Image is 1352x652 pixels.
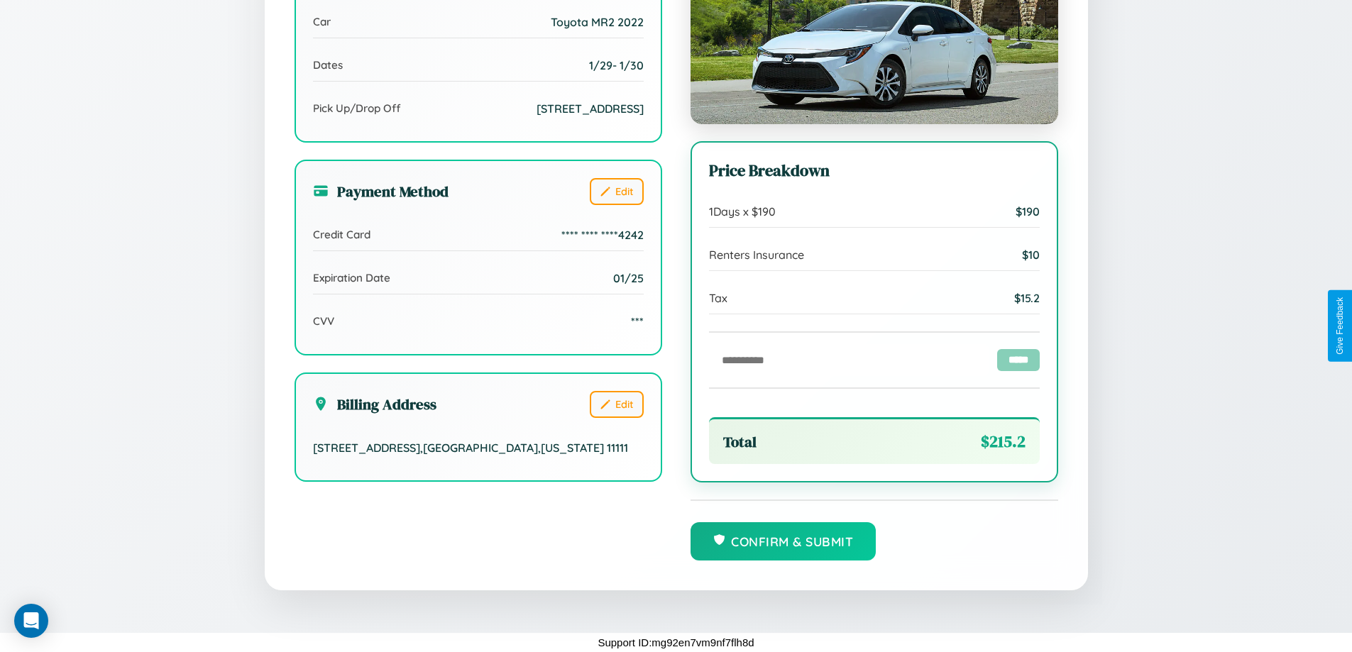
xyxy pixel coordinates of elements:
[313,394,436,414] h3: Billing Address
[313,441,628,455] span: [STREET_ADDRESS] , [GEOGRAPHIC_DATA] , [US_STATE] 11111
[981,431,1026,453] span: $ 215.2
[1022,248,1040,262] span: $ 10
[1335,297,1345,355] div: Give Feedback
[709,160,1040,182] h3: Price Breakdown
[709,248,804,262] span: Renters Insurance
[313,58,343,72] span: Dates
[723,431,757,452] span: Total
[313,101,401,115] span: Pick Up/Drop Off
[613,271,644,285] span: 01/25
[709,204,776,219] span: 1 Days x $ 190
[709,291,727,305] span: Tax
[313,314,334,328] span: CVV
[598,633,754,652] p: Support ID: mg92en7vm9nf7flh8d
[551,15,644,29] span: Toyota MR2 2022
[313,181,449,201] h3: Payment Method
[537,101,644,116] span: [STREET_ADDRESS]
[14,604,48,638] div: Open Intercom Messenger
[691,522,876,560] button: Confirm & Submit
[589,58,644,72] span: 1 / 29 - 1 / 30
[313,15,331,28] span: Car
[313,271,390,284] span: Expiration Date
[1014,291,1040,305] span: $ 15.2
[590,178,644,205] button: Edit
[313,228,370,241] span: Credit Card
[1016,204,1040,219] span: $ 190
[590,391,644,418] button: Edit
